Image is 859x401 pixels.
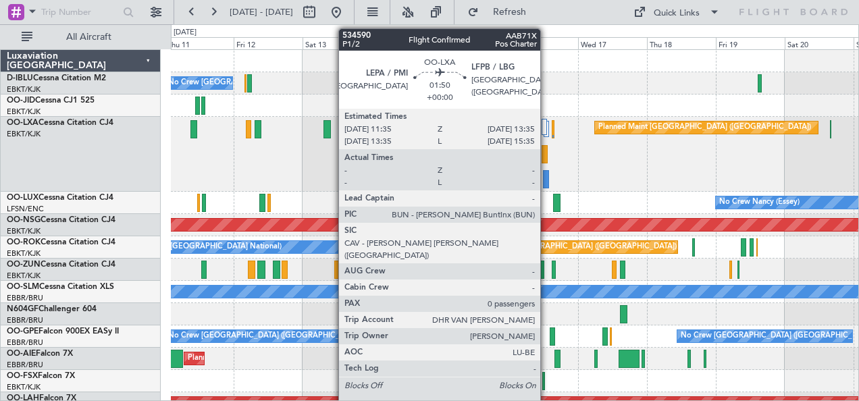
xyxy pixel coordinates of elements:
span: OO-JID [7,97,35,105]
div: Mon 15 [440,37,509,49]
a: D-IBLUCessna Citation M2 [7,74,106,82]
button: Quick Links [627,1,727,23]
div: Fri 19 [716,37,785,49]
span: D-IBLU [7,74,33,82]
input: Trip Number [41,2,119,22]
div: Planned Maint [GEOGRAPHIC_DATA] ([GEOGRAPHIC_DATA]) [598,117,811,138]
span: OO-ZUN [7,261,41,269]
span: N604GF [7,305,38,313]
a: EBKT/KJK [7,271,41,281]
div: Tue 16 [509,37,578,49]
div: No Crew Nancy (Essey) [719,192,800,213]
span: OO-LXA [7,119,38,127]
a: OO-FSXFalcon 7X [7,372,75,380]
a: EBBR/BRU [7,293,43,303]
div: Sat 13 [303,37,371,49]
a: EBKT/KJK [7,382,41,392]
a: EBBR/BRU [7,338,43,348]
div: Planned Maint [GEOGRAPHIC_DATA] ([GEOGRAPHIC_DATA]) [188,348,400,369]
span: Refresh [481,7,538,17]
a: OO-LUXCessna Citation CJ4 [7,194,113,202]
div: Planned Maint [GEOGRAPHIC_DATA] ([GEOGRAPHIC_DATA]) [464,237,677,257]
div: [DATE] [174,27,197,38]
span: [DATE] - [DATE] [230,6,293,18]
a: EBKT/KJK [7,226,41,236]
a: OO-JIDCessna CJ1 525 [7,97,95,105]
div: Fri 12 [234,37,303,49]
a: N604GFChallenger 604 [7,305,97,313]
a: EBKT/KJK [7,248,41,259]
a: EBKT/KJK [7,129,41,139]
a: EBBR/BRU [7,315,43,325]
a: EBKT/KJK [7,84,41,95]
div: Quick Links [654,7,700,20]
div: Wed 17 [578,37,647,49]
div: No Crew [GEOGRAPHIC_DATA] ([GEOGRAPHIC_DATA] National) [168,326,394,346]
span: OO-LUX [7,194,38,202]
span: OO-AIE [7,350,36,358]
a: OO-AIEFalcon 7X [7,350,73,358]
a: OO-LXACessna Citation CJ4 [7,119,113,127]
span: OO-ROK [7,238,41,246]
span: OO-SLM [7,283,39,291]
span: OO-FSX [7,372,38,380]
a: OO-ZUNCessna Citation CJ4 [7,261,115,269]
span: OO-GPE [7,327,38,336]
div: Thu 11 [165,37,234,49]
div: Thu 18 [647,37,716,49]
button: Refresh [461,1,542,23]
a: OO-SLMCessna Citation XLS [7,283,114,291]
a: EBKT/KJK [7,107,41,117]
a: EBBR/BRU [7,360,43,370]
a: OO-GPEFalcon 900EX EASy II [7,327,119,336]
span: All Aircraft [35,32,142,42]
div: Sat 20 [785,37,854,49]
button: All Aircraft [15,26,147,48]
a: OO-NSGCessna Citation CJ4 [7,216,115,224]
span: OO-NSG [7,216,41,224]
a: OO-ROKCessna Citation CJ4 [7,238,115,246]
a: LFSN/ENC [7,204,44,214]
div: Sun 14 [371,37,440,49]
